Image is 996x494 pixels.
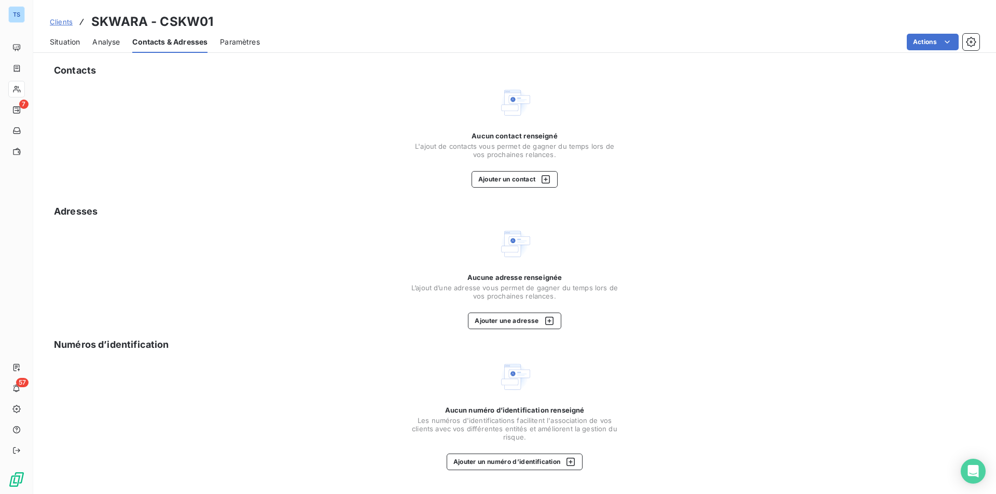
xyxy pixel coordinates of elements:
[220,37,260,47] span: Paramètres
[907,34,959,50] button: Actions
[472,171,558,188] button: Ajouter un contact
[54,204,98,219] h5: Adresses
[54,337,169,352] h5: Numéros d’identification
[472,132,557,140] span: Aucun contact renseigné
[498,86,531,119] img: Empty state
[19,100,29,109] span: 7
[498,360,531,393] img: Empty state
[498,227,531,260] img: Empty state
[132,37,208,47] span: Contacts & Adresses
[50,18,73,26] span: Clients
[16,378,29,387] span: 57
[92,37,120,47] span: Analyse
[961,459,986,484] div: Open Intercom Messenger
[447,454,583,470] button: Ajouter un numéro d’identification
[50,37,80,47] span: Situation
[50,17,73,27] a: Clients
[8,6,25,23] div: TS
[411,416,618,441] span: Les numéros d'identifications facilitent l'association de vos clients avec vos différentes entité...
[445,406,585,414] span: Aucun numéro d’identification renseigné
[91,12,213,31] h3: SKWARA - CSKW01
[54,63,96,78] h5: Contacts
[8,471,25,488] img: Logo LeanPay
[468,313,561,329] button: Ajouter une adresse
[467,273,562,281] span: Aucune adresse renseignée
[411,284,618,300] span: L’ajout d’une adresse vous permet de gagner du temps lors de vos prochaines relances.
[411,142,618,159] span: L'ajout de contacts vous permet de gagner du temps lors de vos prochaines relances.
